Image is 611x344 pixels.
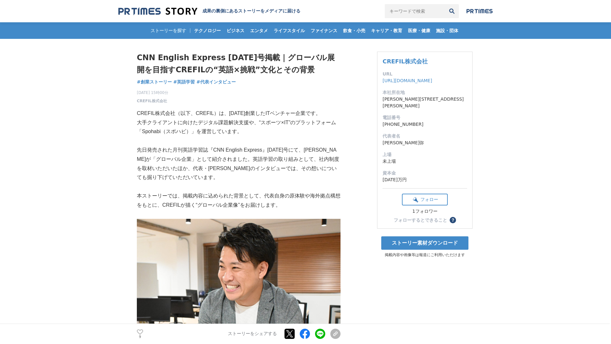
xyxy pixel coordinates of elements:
[192,22,223,39] a: テクノロジー
[137,109,341,118] p: CREFIL株式会社（以下、CREFIL）は、[DATE]創業したITベンチャー企業です。
[369,22,405,39] a: キャリア・教育
[383,71,467,77] dt: URL
[383,78,432,83] a: [URL][DOMAIN_NAME]
[377,252,473,258] p: 掲載内容や画像等は報道にご利用いただけます
[405,28,433,33] span: 医療・健康
[383,158,467,165] dd: 未上場
[137,79,172,85] a: #創業ストーリー
[394,218,447,222] div: フォローするとできること
[383,151,467,158] dt: 上場
[224,22,247,39] a: ビジネス
[445,4,459,18] button: 検索
[341,28,368,33] span: 飲食・小売
[383,133,467,140] dt: 代表者名
[192,28,223,33] span: テクノロジー
[385,4,445,18] input: キーワードで検索
[196,79,236,85] a: #代表インタビュー
[402,194,448,205] button: フォロー
[381,236,468,250] a: ストーリー素材ダウンロード
[137,335,143,339] p: 9
[228,331,277,337] p: ストーリーをシェアする
[173,79,195,85] a: #英語学習
[402,209,448,214] div: 1フォロワー
[341,22,368,39] a: 飲食・小売
[405,22,433,39] a: 医療・健康
[383,121,467,128] dd: [PHONE_NUMBER]
[383,140,467,146] dd: [PERSON_NAME]弥
[383,114,467,121] dt: 電話番号
[271,28,307,33] span: ライフスタイル
[433,28,461,33] span: 施設・団体
[369,28,405,33] span: キャリア・教育
[248,28,270,33] span: エンタメ
[467,9,493,14] img: prtimes
[248,22,270,39] a: エンタメ
[383,176,467,183] dd: [DATE]万円
[383,170,467,176] dt: 資本金
[137,118,341,137] p: 大手クライアントに向けたデジタル課題解決支援や、“スポーツ×IT”のプラットフォーム「Spohabi（スポハビ）」を運営しています。
[451,218,455,222] span: ？
[118,7,197,16] img: 成果の裏側にあるストーリーをメディアに届ける
[202,8,300,14] h2: 成果の裏側にあるストーリーをメディアに届ける
[383,58,428,65] a: CREFIL株式会社
[308,22,340,39] a: ファイナンス
[137,146,341,182] p: 先日発売された月刊英語学習誌『CNN English Express』[DATE]号にて、[PERSON_NAME]が「グローバル企業」として紹介されました。英語学習の取り組みとして、社内制度を...
[118,7,300,16] a: 成果の裏側にあるストーリーをメディアに届ける 成果の裏側にあるストーリーをメディアに届ける
[383,89,467,96] dt: 本社所在地
[450,217,456,223] button: ？
[224,28,247,33] span: ビジネス
[137,98,167,104] a: CREFIL株式会社
[271,22,307,39] a: ライフスタイル
[137,191,341,210] p: 本ストーリーでは、掲載内容に込められた背景として、代表自身の原体験や海外拠点構想をもとに、CREFILが描く“グローバル企業像”をお届けします。
[137,90,168,96] span: [DATE] 15時00分
[433,22,461,39] a: 施設・団体
[137,52,341,76] h1: CNN English Express [DATE]号掲載｜グローバル展開を目指すCREFILの“英語×挑戦”文化とその背景
[308,28,340,33] span: ファイナンス
[383,96,467,109] dd: [PERSON_NAME][STREET_ADDRESS][PERSON_NAME]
